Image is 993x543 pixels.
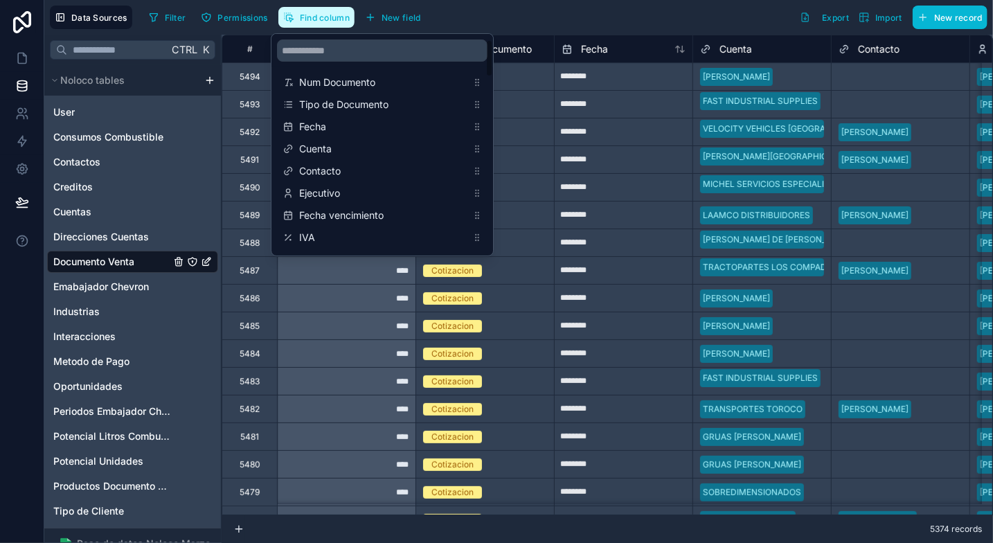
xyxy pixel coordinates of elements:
button: Filter [143,7,191,28]
div: 5487 [240,265,260,276]
div: [PERSON_NAME] [841,265,909,277]
div: Cotizacion [431,348,474,360]
div: [PERSON_NAME] [703,348,770,360]
span: K [201,45,211,55]
button: Permissions [196,7,272,28]
span: Cuenta [719,42,752,56]
div: Cotizacion [431,459,474,471]
div: 5489 [240,210,260,221]
div: 5493 [240,99,260,110]
span: Export [822,12,849,23]
div: [PERSON_NAME] DE [PERSON_NAME] [PERSON_NAME] [703,233,922,246]
span: Import [875,12,902,23]
div: [PERSON_NAME][GEOGRAPHIC_DATA] [PERSON_NAME] [703,150,924,163]
span: Cuenta [299,142,467,156]
div: 5484 [240,348,260,359]
div: GRUAS [PERSON_NAME] [703,431,801,443]
span: Tipo de Documento [299,98,467,112]
div: VELOCITY VEHICLES [GEOGRAPHIC_DATA] [703,123,873,135]
span: New record [934,12,983,23]
div: MICHEL SERVICIOS ESPECIALIZADOS [703,178,853,190]
span: Contacto [858,42,900,56]
div: TRACTOPARTES LOS COMPADRES [703,261,843,274]
div: 5491 [240,154,259,166]
div: 5494 [240,71,260,82]
div: LAAMCO DISTRIBUIDORES [703,209,810,222]
div: [PERSON_NAME] [841,209,909,222]
div: Cotizacion [431,514,474,526]
div: GRUAS [PERSON_NAME] [703,459,801,471]
div: PÚBLICO EN GENERAL [703,514,793,526]
span: Find column [300,12,350,23]
span: Ctrl [170,41,199,58]
div: # [233,44,267,54]
a: Permissions [196,7,278,28]
div: [PERSON_NAME] [841,154,909,166]
div: FAST INDUSTRIAL SUPPLIES [703,372,818,384]
div: [PERSON_NAME] [841,403,909,416]
button: New field [360,7,426,28]
div: scrollable content [271,34,493,256]
div: 5479 [240,487,260,498]
span: Fecha [581,42,608,56]
span: Contacto [299,164,467,178]
div: 5478 [240,515,260,526]
div: Cotizacion [431,375,474,388]
button: New record [913,6,987,29]
div: 5492 [240,127,260,138]
div: Cotizacion [431,486,474,499]
div: Cotizacion [431,320,474,332]
span: IVA [299,231,467,244]
div: FAST INDUSTRIAL SUPPLIES [703,95,818,107]
span: Num Documento [299,75,467,89]
div: TRANSPORTES TOROCO [703,403,803,416]
button: Data Sources [50,6,132,29]
div: Cotizacion [431,292,474,305]
span: New field [382,12,421,23]
span: Data Sources [71,12,127,23]
span: Fecha [299,120,467,134]
div: 5482 [240,404,260,415]
div: [PERSON_NAME] [841,126,909,139]
span: 5374 records [930,524,982,535]
div: 5480 [240,459,260,470]
div: Público en general [841,514,914,526]
span: Permissions [217,12,267,23]
div: 5486 [240,293,260,304]
button: Export [795,6,854,29]
div: 5490 [240,182,260,193]
div: Cotizacion [431,403,474,416]
div: 5483 [240,376,260,387]
div: [PERSON_NAME] [703,292,770,305]
div: 5481 [240,431,259,443]
div: Cotizacion [431,265,474,277]
span: Estatus Documento [299,253,467,267]
div: [PERSON_NAME] [703,320,770,332]
span: Ejecutivo [299,186,467,200]
a: New record [907,6,987,29]
div: 5488 [240,238,260,249]
div: SOBREDIMENSIONADOS [703,486,801,499]
span: Filter [165,12,186,23]
div: Cotizacion [431,431,474,443]
button: Import [854,6,907,29]
div: 5485 [240,321,260,332]
button: Find column [278,7,355,28]
span: Fecha vencimiento [299,208,467,222]
div: [PERSON_NAME] [703,71,770,83]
